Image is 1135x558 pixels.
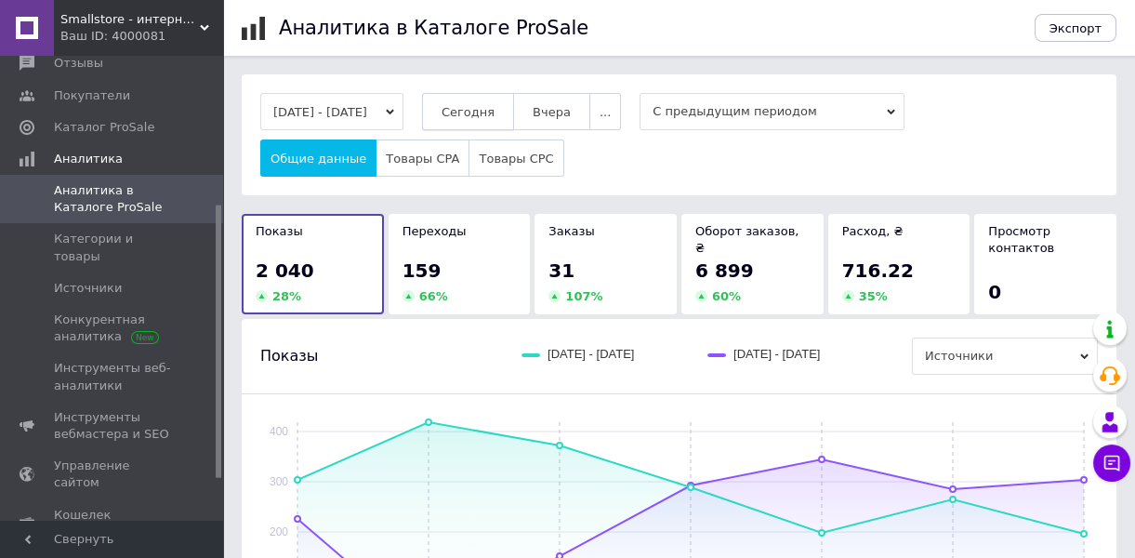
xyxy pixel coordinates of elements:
text: 400 [270,425,288,438]
span: Категории и товары [54,231,172,264]
span: Каталог ProSale [54,119,154,136]
span: 28 % [272,289,301,303]
button: Товары CPC [469,139,563,177]
h1: Аналитика в Каталоге ProSale [279,17,588,39]
span: 35 % [859,289,888,303]
span: Инструменты веб-аналитики [54,360,172,393]
span: Отзывы [54,55,103,72]
text: 300 [270,475,288,488]
span: Показы [256,224,303,238]
span: Просмотр контактов [988,224,1054,255]
span: Расход, ₴ [842,224,904,238]
button: Общие данные [260,139,376,177]
span: Источники [912,338,1098,375]
span: Заказы [548,224,594,238]
span: 107 % [565,289,602,303]
span: Общие данные [271,152,366,166]
span: Аналитика в Каталоге ProSale [54,182,172,216]
button: Чат с покупателем [1093,445,1130,482]
span: Smallstore - интернет магазин [60,11,200,28]
span: Кошелек компании [54,507,172,540]
span: С предыдущим периодом [640,93,904,130]
span: 0 [988,281,1001,303]
button: Товары CPA [376,139,469,177]
button: Экспорт [1035,14,1116,42]
span: Источники [54,280,122,297]
span: Сегодня [442,105,495,119]
span: 66 % [419,289,448,303]
button: Сегодня [422,93,514,130]
span: 716.22 [842,259,914,282]
span: Оборот заказов, ₴ [695,224,798,255]
span: Товары CPC [479,152,553,166]
text: 200 [270,525,288,538]
div: Ваш ID: 4000081 [60,28,223,45]
span: Покупатели [54,87,130,104]
button: ... [589,93,621,130]
button: Вчера [513,93,590,130]
span: Аналитика [54,151,123,167]
button: [DATE] - [DATE] [260,93,403,130]
span: Управление сайтом [54,458,172,491]
span: Экспорт [1049,21,1102,35]
span: Показы [260,346,318,366]
span: Переходы [403,224,467,238]
span: Товары CPA [386,152,459,166]
span: Вчера [533,105,571,119]
span: Конкурентная аналитика [54,312,172,345]
span: 6 899 [695,259,754,282]
span: 60 % [712,289,741,303]
span: ... [600,105,611,119]
span: 31 [548,259,574,282]
span: 159 [403,259,442,282]
span: Инструменты вебмастера и SEO [54,409,172,443]
span: 2 040 [256,259,314,282]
